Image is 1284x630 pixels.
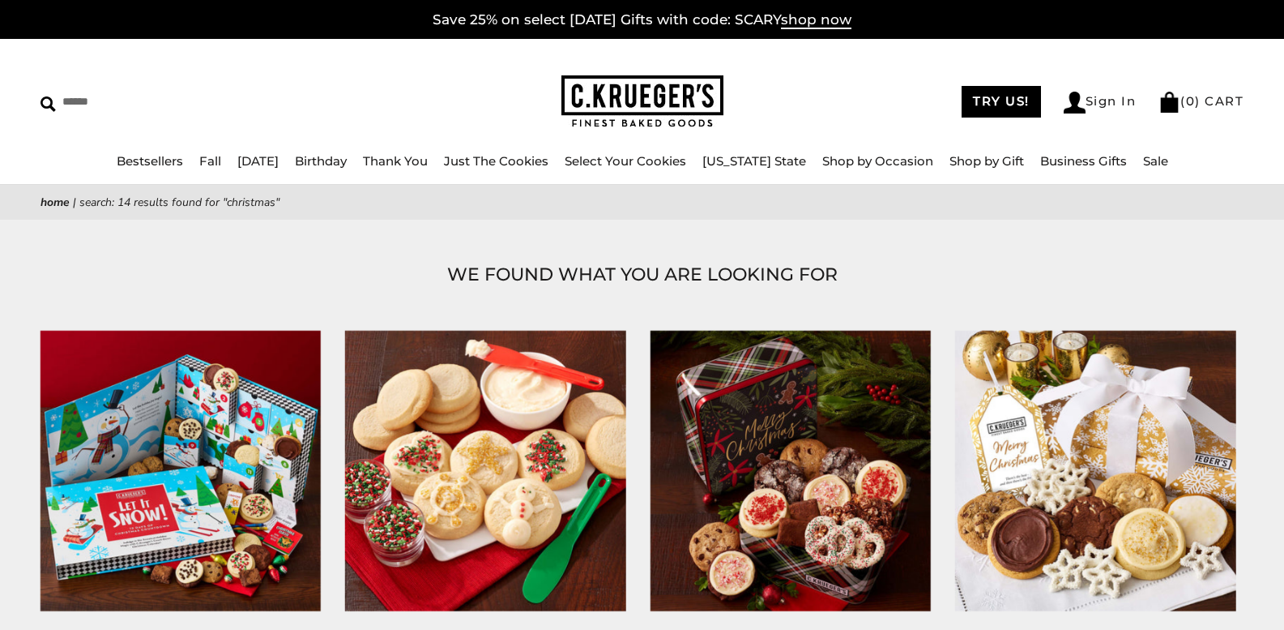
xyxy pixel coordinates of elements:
[1040,153,1127,169] a: Business Gifts
[1064,92,1086,114] img: Account
[1158,92,1180,113] img: Bag
[363,153,428,169] a: Thank You
[237,153,279,169] a: [DATE]
[1186,93,1196,109] span: 0
[79,195,279,210] span: Search: 14 results found for "christmas"
[702,153,806,169] a: [US_STATE] State
[199,153,221,169] a: Fall
[433,11,851,29] a: Save 25% on select [DATE] Gifts with code: SCARYshop now
[1158,93,1243,109] a: (0) CART
[565,153,686,169] a: Select Your Cookies
[41,96,56,112] img: Search
[1064,92,1137,114] a: Sign In
[295,153,347,169] a: Birthday
[65,260,1219,289] h1: WE FOUND WHAT YOU ARE LOOKING FOR
[444,153,548,169] a: Just The Cookies
[781,11,851,29] span: shop now
[41,330,321,611] img: 12 Days of Christmas Calendar - Cookies and Snacks
[345,330,625,611] img: C. Krueger's Christmas Cookie Decorating Kit
[962,86,1041,118] a: TRY US!
[651,330,931,611] img: Winterberry "Merry Christmas" Cookie Gift Tin - Cookies and Snacks
[822,153,933,169] a: Shop by Occasion
[955,330,1235,611] img: Gold Snowflake "Merry Christmas" Gift Stack – Cookies and Snacks
[117,153,183,169] a: Bestsellers
[41,195,70,210] a: Home
[561,75,723,128] img: C.KRUEGER'S
[73,195,76,210] span: |
[41,89,233,114] input: Search
[1143,153,1168,169] a: Sale
[949,153,1024,169] a: Shop by Gift
[41,193,1243,212] nav: breadcrumbs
